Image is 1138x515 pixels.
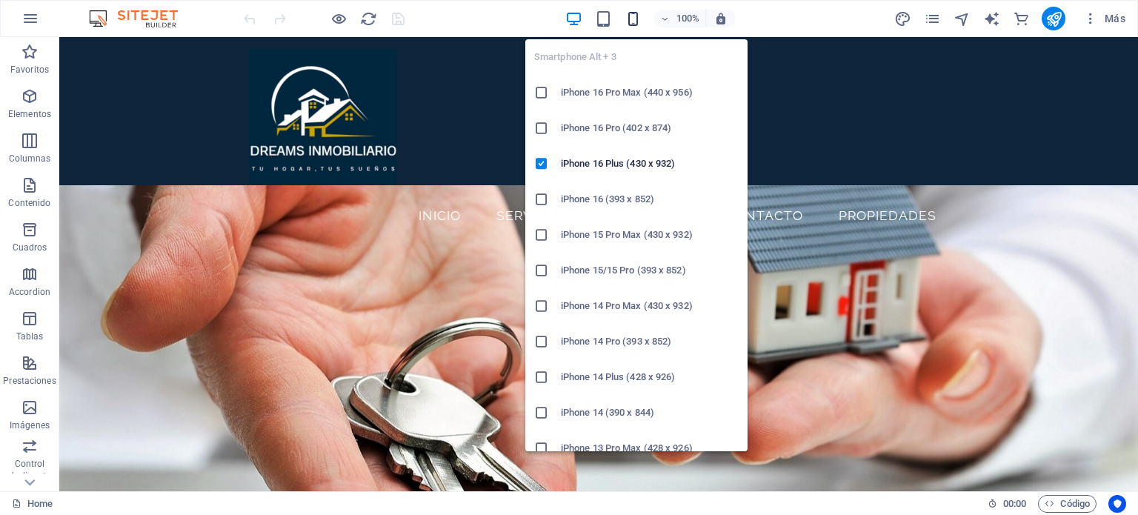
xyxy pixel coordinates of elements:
h6: Tiempo de la sesión [988,495,1027,513]
span: Código [1045,495,1090,513]
span: : [1014,498,1016,509]
h6: iPhone 16 Pro (402 x 874) [561,119,739,137]
button: Haz clic para salir del modo de previsualización y seguir editando [330,10,347,27]
span: 00 00 [1003,495,1026,513]
button: pages [923,10,941,27]
h6: iPhone 14 (390 x 844) [561,404,739,422]
button: reload [359,10,377,27]
h6: iPhone 13 Pro Max (428 x 926) [561,439,739,457]
p: Imágenes [10,419,50,431]
h6: iPhone 16 (393 x 852) [561,190,739,208]
p: Prestaciones [3,375,56,387]
i: Comercio [1013,10,1030,27]
button: text_generator [982,10,1000,27]
h6: iPhone 14 Pro Max (430 x 932) [561,297,739,315]
h6: iPhone 14 Pro (393 x 852) [561,333,739,350]
button: Más [1077,7,1131,30]
h6: iPhone 14 Plus (428 x 926) [561,368,739,386]
p: Columnas [9,153,51,165]
button: commerce [1012,10,1030,27]
p: Elementos [8,108,51,120]
button: 100% [653,10,706,27]
i: Diseño (Ctrl+Alt+Y) [894,10,911,27]
i: Navegador [954,10,971,27]
p: Favoritos [10,64,49,76]
button: Usercentrics [1108,495,1126,513]
span: Más [1083,11,1125,26]
button: Código [1038,495,1097,513]
h6: iPhone 15 Pro Max (430 x 932) [561,226,739,244]
i: Publicar [1045,10,1062,27]
p: Cuadros [13,242,47,253]
p: Tablas [16,330,44,342]
p: Accordion [9,286,50,298]
p: Contenido [8,197,50,209]
h6: iPhone 16 Plus (430 x 932) [561,155,739,173]
h6: iPhone 16 Pro Max (440 x 956) [561,84,739,102]
i: Al redimensionar, ajustar el nivel de zoom automáticamente para ajustarse al dispositivo elegido. [714,12,728,25]
a: Haz clic para cancelar la selección y doble clic para abrir páginas [12,495,53,513]
button: design [894,10,911,27]
i: Páginas (Ctrl+Alt+S) [924,10,941,27]
button: navigator [953,10,971,27]
h6: iPhone 15/15 Pro (393 x 852) [561,262,739,279]
i: AI Writer [983,10,1000,27]
i: Volver a cargar página [360,10,377,27]
img: Editor Logo [85,10,196,27]
button: publish [1042,7,1065,30]
h6: 100% [676,10,699,27]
